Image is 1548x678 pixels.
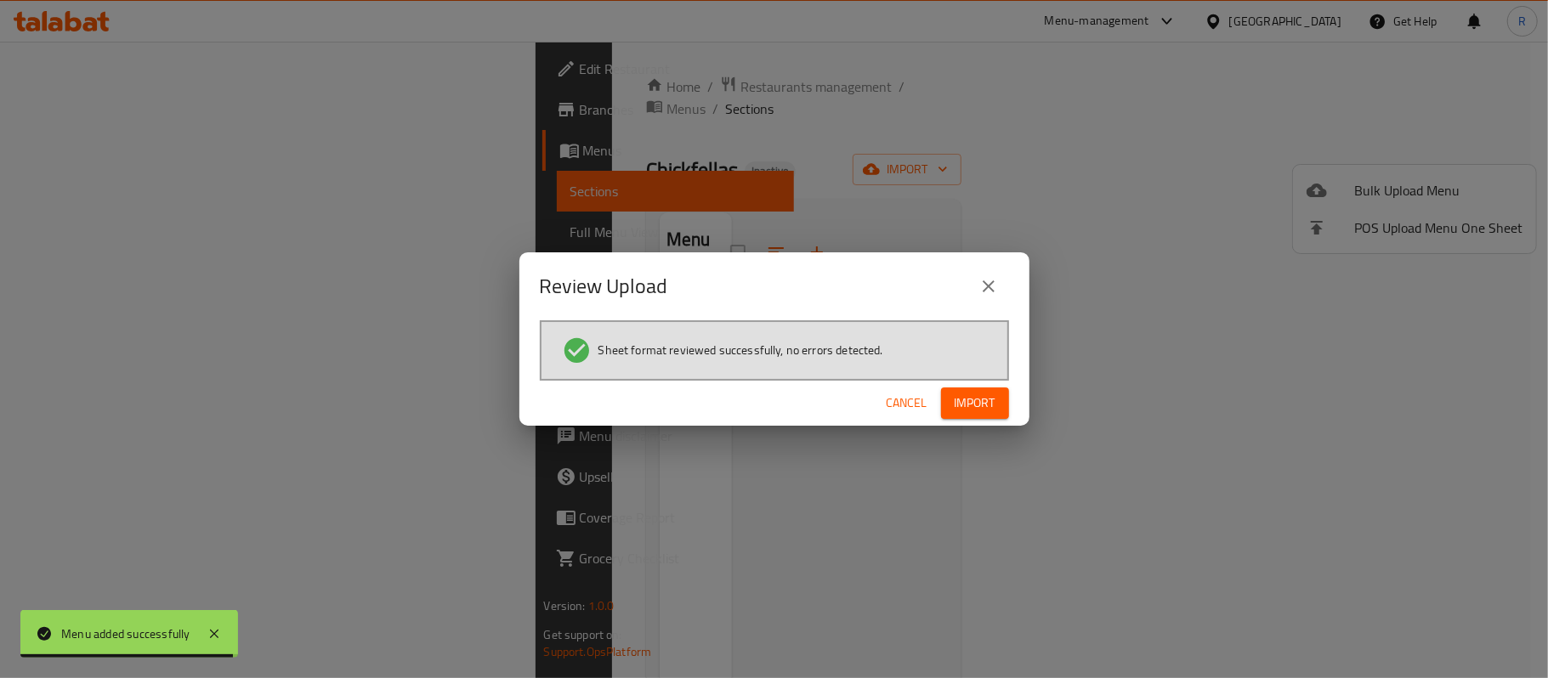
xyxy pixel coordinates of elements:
[61,624,190,643] div: Menu added successfully
[968,266,1009,307] button: close
[598,342,883,359] span: Sheet format reviewed successfully, no errors detected.
[540,273,668,300] h2: Review Upload
[955,393,995,414] span: Import
[941,387,1009,419] button: Import
[887,393,927,414] span: Cancel
[880,387,934,419] button: Cancel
